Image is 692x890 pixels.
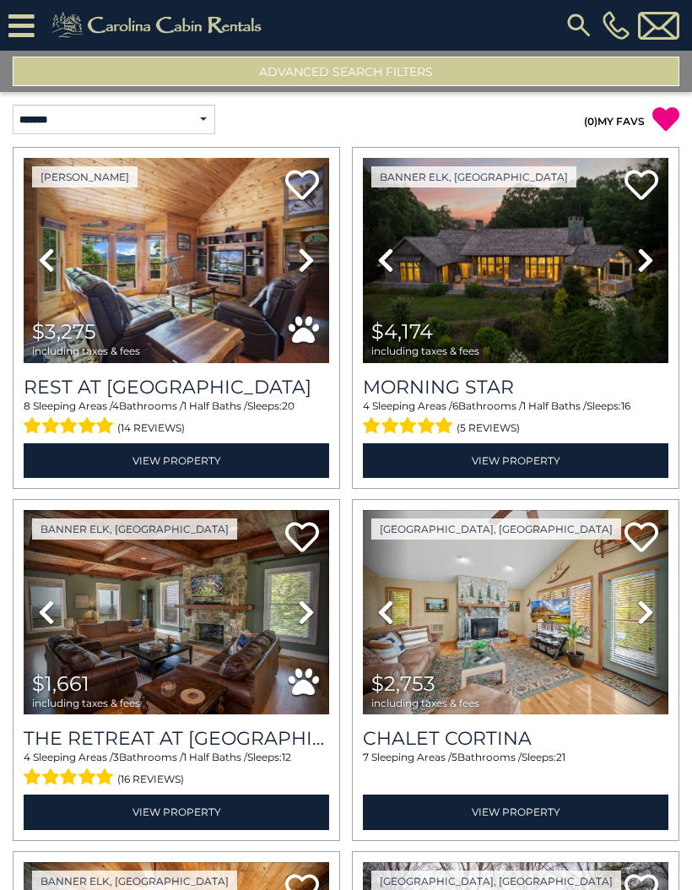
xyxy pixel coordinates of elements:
span: 4 [24,751,30,763]
span: (5 reviews) [457,417,520,439]
a: View Property [24,795,329,829]
span: $3,275 [32,319,96,344]
a: The Retreat at [GEOGRAPHIC_DATA][PERSON_NAME] [24,727,329,750]
span: (16 reviews) [117,768,184,790]
span: 1 Half Baths / [183,399,247,412]
span: including taxes & fees [32,345,140,356]
a: Add to favorites [285,520,319,556]
div: Sleeping Areas / Bathrooms / Sleeps: [24,750,329,790]
span: 20 [282,399,295,412]
span: 1 Half Baths / [183,751,247,763]
a: Rest at [GEOGRAPHIC_DATA] [24,376,329,399]
span: (14 reviews) [117,417,185,439]
span: ( ) [584,115,597,128]
span: 4 [112,399,119,412]
img: thumbnail_163276265.jpeg [363,158,668,363]
a: Add to favorites [624,520,658,556]
img: Khaki-logo.png [43,8,276,42]
span: 5 [451,751,457,763]
span: 0 [587,115,594,128]
a: Banner Elk, [GEOGRAPHIC_DATA] [371,166,576,187]
img: thumbnail_163270081.jpeg [24,510,329,715]
span: $1,661 [32,671,89,696]
a: (0)MY FAVS [584,115,645,128]
a: Add to favorites [624,168,658,204]
span: 21 [556,751,565,763]
div: Sleeping Areas / Bathrooms / Sleeps: [363,399,668,439]
span: including taxes & fees [32,697,140,708]
h3: Rest at Mountain Crest [24,376,329,399]
span: 1 Half Baths / [522,399,587,412]
img: search-regular.svg [564,10,594,41]
span: 16 [621,399,630,412]
a: View Property [363,795,668,829]
h3: The Retreat at Mountain Meadows [24,727,329,750]
div: Sleeping Areas / Bathrooms / Sleeps: [363,750,668,790]
span: $4,174 [371,319,433,344]
img: thumbnail_164747674.jpeg [24,158,329,363]
a: Morning Star [363,376,668,399]
span: $2,753 [371,671,435,696]
img: thumbnail_169786137.jpeg [363,510,668,715]
span: 6 [452,399,458,412]
a: View Property [24,443,329,478]
a: [PHONE_NUMBER] [598,11,634,40]
a: Add to favorites [285,168,319,204]
span: 4 [363,399,370,412]
a: [PERSON_NAME] [32,166,138,187]
span: 8 [24,399,30,412]
a: Banner Elk, [GEOGRAPHIC_DATA] [32,518,237,540]
span: including taxes & fees [371,345,479,356]
a: View Property [363,443,668,478]
a: [GEOGRAPHIC_DATA], [GEOGRAPHIC_DATA] [371,518,621,540]
span: 7 [363,751,369,763]
span: including taxes & fees [371,697,479,708]
span: 3 [113,751,119,763]
span: 12 [282,751,291,763]
div: Sleeping Areas / Bathrooms / Sleeps: [24,399,329,439]
button: Advanced Search Filters [13,57,679,86]
a: Chalet Cortina [363,727,668,750]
